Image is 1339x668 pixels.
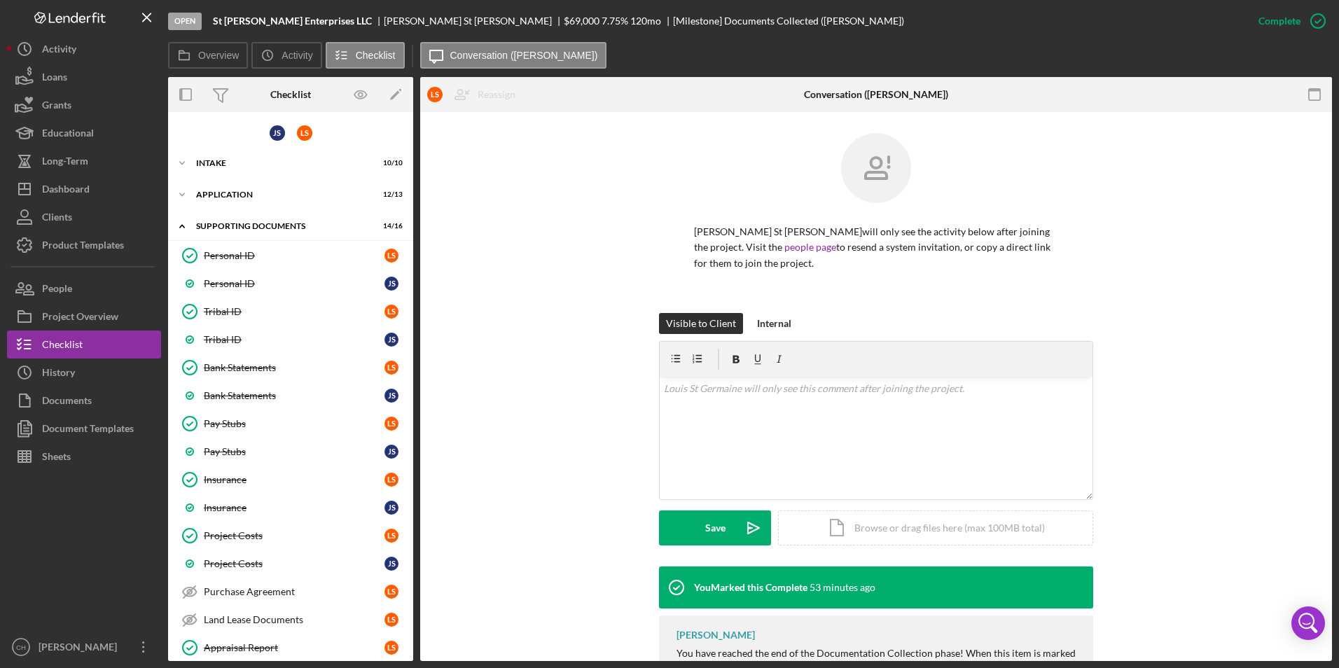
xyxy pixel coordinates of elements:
div: L S [384,585,398,599]
button: Complete [1244,7,1332,35]
label: Activity [282,50,312,61]
button: Long-Term [7,147,161,175]
div: Complete [1258,7,1300,35]
div: 10 / 10 [377,159,403,167]
button: Dashboard [7,175,161,203]
div: [PERSON_NAME] [677,629,755,641]
a: Grants [7,91,161,119]
div: L S [297,125,312,141]
div: L S [384,417,398,431]
button: Checklist [326,42,405,69]
div: Intake [196,159,368,167]
div: Visible to Client [666,313,736,334]
div: [PERSON_NAME] [35,633,126,664]
a: Pay StubsLS [175,410,406,438]
div: Checklist [42,330,83,362]
button: Project Overview [7,302,161,330]
div: Insurance [204,502,384,513]
div: Educational [42,119,94,151]
div: Tribal ID [204,334,384,345]
text: CH [16,643,26,651]
div: L S [384,361,398,375]
button: Document Templates [7,415,161,443]
div: Activity [42,35,76,67]
div: Documents [42,387,92,418]
label: Checklist [356,50,396,61]
div: Project Costs [204,530,384,541]
div: 7.75 % [602,15,628,27]
div: Internal [757,313,791,334]
div: Personal ID [204,278,384,289]
div: Purchase Agreement [204,586,384,597]
div: J S [384,501,398,515]
div: People [42,274,72,306]
a: Project CostsJS [175,550,406,578]
button: CH[PERSON_NAME] [7,633,161,661]
div: J S [384,277,398,291]
div: Clients [42,203,72,235]
a: Loans [7,63,161,91]
a: Bank StatementsLS [175,354,406,382]
div: Checklist [270,89,311,100]
div: L S [384,641,398,655]
div: History [42,359,75,390]
a: Project CostsLS [175,522,406,550]
label: Overview [198,50,239,61]
div: Pay Stubs [204,446,384,457]
div: Open Intercom Messenger [1291,606,1325,640]
a: Personal IDLS [175,242,406,270]
div: Bank Statements [204,390,384,401]
p: [PERSON_NAME] St [PERSON_NAME] will only see the activity below after joining the project. Visit ... [694,224,1058,271]
button: History [7,359,161,387]
label: Conversation ([PERSON_NAME]) [450,50,598,61]
button: Checklist [7,330,161,359]
button: Clients [7,203,161,231]
button: Overview [168,42,248,69]
a: Appraisal ReportLS [175,634,406,662]
div: Tribal ID [204,306,384,317]
div: Document Templates [42,415,134,446]
button: People [7,274,161,302]
div: 12 / 13 [377,190,403,199]
div: Bank Statements [204,362,384,373]
div: L S [427,87,443,102]
div: Long-Term [42,147,88,179]
div: J S [384,557,398,571]
div: L S [384,249,398,263]
div: J S [384,445,398,459]
a: Tribal IDLS [175,298,406,326]
div: Loans [42,63,67,95]
a: InsuranceJS [175,494,406,522]
div: Save [705,510,726,545]
div: Pay Stubs [204,418,384,429]
button: Internal [750,313,798,334]
div: Project Costs [204,558,384,569]
div: Dashboard [42,175,90,207]
div: Land Lease Documents [204,614,384,625]
div: J S [384,389,398,403]
a: Sheets [7,443,161,471]
div: [Milestone] Documents Collected ([PERSON_NAME]) [673,15,904,27]
button: Documents [7,387,161,415]
div: Project Overview [42,302,118,334]
b: St [PERSON_NAME] Enterprises LLC [213,15,372,27]
div: Insurance [204,474,384,485]
time: 2025-10-06 14:26 [810,582,875,593]
div: Supporting Documents [196,222,368,230]
button: Visible to Client [659,313,743,334]
div: 14 / 16 [377,222,403,230]
button: LSReassign [420,81,529,109]
a: InsuranceLS [175,466,406,494]
div: Open [168,13,202,30]
div: L S [384,613,398,627]
button: Activity [7,35,161,63]
div: 120 mo [630,15,661,27]
button: Product Templates [7,231,161,259]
